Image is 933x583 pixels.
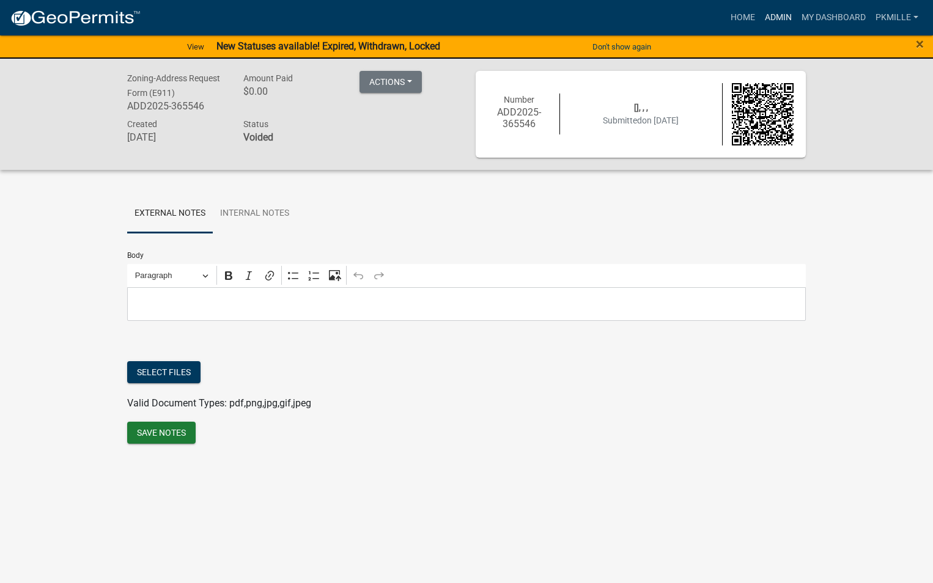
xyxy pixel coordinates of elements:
div: Editor editing area: main. Press Alt+0 for help. [127,287,806,321]
h6: [DATE] [127,131,225,143]
a: Internal Notes [213,194,297,233]
div: Editor toolbar [127,264,806,287]
span: × [916,35,924,53]
span: [], , , [634,103,648,112]
a: View [182,37,209,57]
a: Admin [760,6,797,29]
span: Created [127,119,157,129]
span: Valid Document Types: pdf,png,jpg,gif,jpeg [127,397,311,409]
a: External Notes [127,194,213,233]
button: Save Notes [127,422,196,444]
span: Status [243,119,268,129]
a: My Dashboard [797,6,871,29]
button: Paragraph, Heading [130,266,214,285]
a: Home [726,6,760,29]
strong: New Statuses available! Expired, Withdrawn, Locked [216,40,440,52]
a: pkmille [871,6,923,29]
button: Don't show again [588,37,656,57]
strong: Voided [243,131,273,143]
img: QR code [732,83,794,145]
h6: ADD2025-365546 [488,106,550,130]
label: Body [127,252,144,259]
span: Amount Paid [243,73,293,83]
h6: $0.00 [243,86,341,97]
span: Number [504,95,534,105]
button: Actions [360,71,422,93]
button: Close [916,37,924,51]
span: Paragraph [135,268,199,283]
span: Submitted on [DATE] [603,116,679,125]
button: Select files [127,361,201,383]
span: Zoning-Address Request Form (E911) [127,73,220,98]
h6: ADD2025-365546 [127,100,225,112]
